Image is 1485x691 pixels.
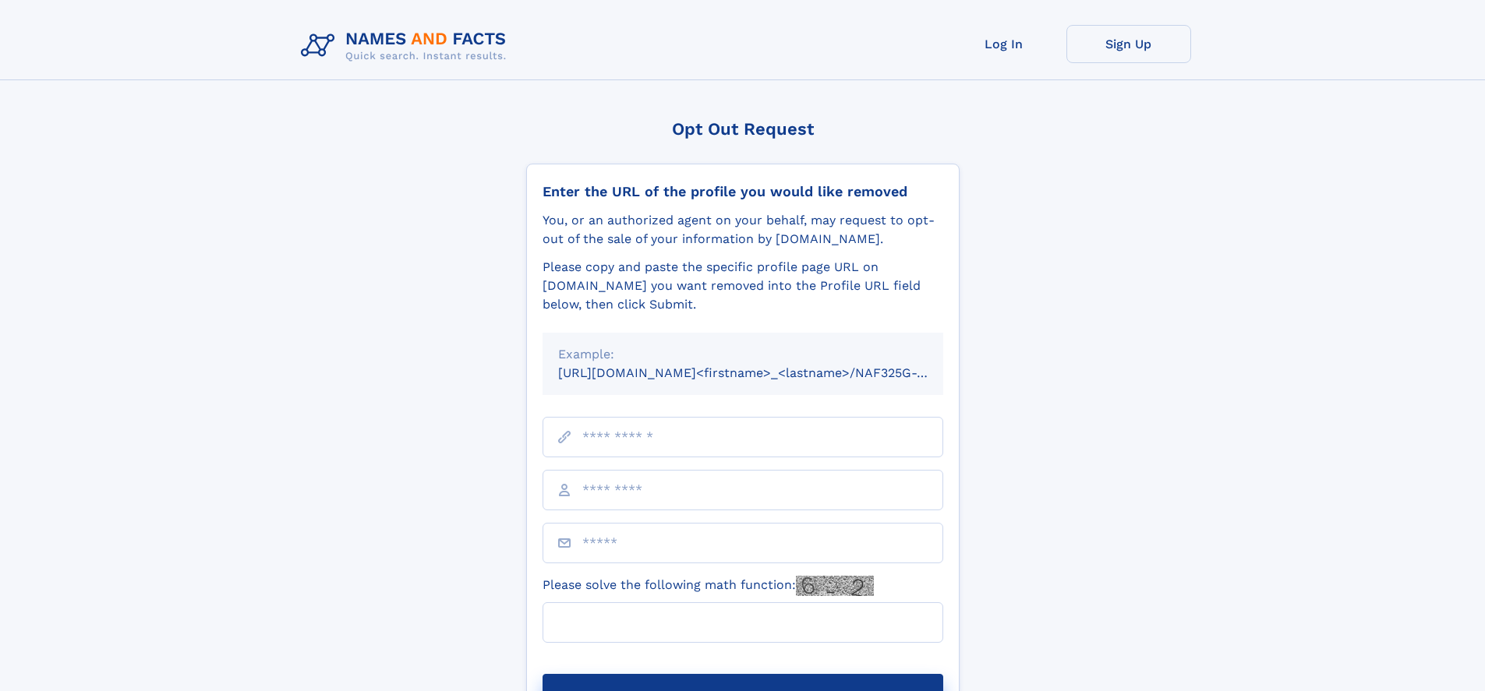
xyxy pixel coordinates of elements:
[543,576,874,596] label: Please solve the following math function:
[942,25,1066,63] a: Log In
[543,183,943,200] div: Enter the URL of the profile you would like removed
[558,365,973,380] small: [URL][DOMAIN_NAME]<firstname>_<lastname>/NAF325G-xxxxxxxx
[1066,25,1191,63] a: Sign Up
[295,25,519,67] img: Logo Names and Facts
[543,211,943,249] div: You, or an authorized agent on your behalf, may request to opt-out of the sale of your informatio...
[543,258,943,314] div: Please copy and paste the specific profile page URL on [DOMAIN_NAME] you want removed into the Pr...
[558,345,928,364] div: Example:
[526,119,960,139] div: Opt Out Request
